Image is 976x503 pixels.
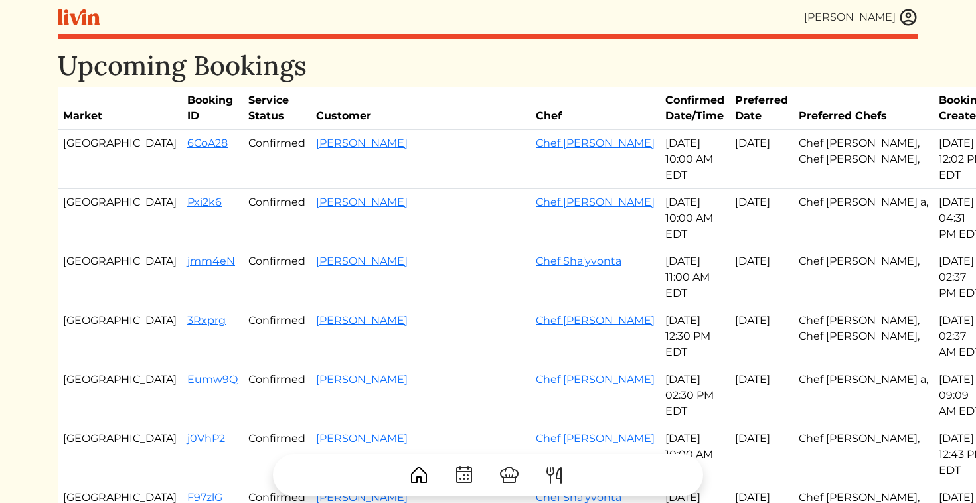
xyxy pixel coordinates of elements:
a: Chef [PERSON_NAME] [536,137,655,149]
img: House-9bf13187bcbb5817f509fe5e7408150f90897510c4275e13d0d5fca38e0b5951.svg [408,465,430,486]
th: Booking ID [182,87,243,130]
a: Chef [PERSON_NAME] [536,314,655,326]
a: Chef Sha'yvonta [536,255,621,267]
td: Chef [PERSON_NAME] a, [793,366,934,425]
a: [PERSON_NAME] [316,196,408,208]
a: 3Rxprg [187,314,226,326]
td: Confirmed [243,248,311,307]
a: Eumw9Q [187,373,238,386]
td: [GEOGRAPHIC_DATA] [58,425,182,484]
td: [GEOGRAPHIC_DATA] [58,189,182,248]
a: [PERSON_NAME] [316,373,408,386]
td: [GEOGRAPHIC_DATA] [58,307,182,366]
td: Confirmed [243,366,311,425]
td: Confirmed [243,307,311,366]
a: j0VhP2 [187,432,225,445]
td: [GEOGRAPHIC_DATA] [58,366,182,425]
a: Chef [PERSON_NAME] [536,373,655,386]
th: Preferred Date [730,87,793,130]
td: [DATE] 02:30 PM EDT [660,366,730,425]
td: [DATE] [730,130,793,189]
img: CalendarDots-5bcf9d9080389f2a281d69619e1c85352834be518fbc73d9501aef674afc0d57.svg [453,465,475,486]
a: 6CoA28 [187,137,228,149]
td: [GEOGRAPHIC_DATA] [58,130,182,189]
td: Chef [PERSON_NAME], Chef [PERSON_NAME], [793,130,934,189]
th: Confirmed Date/Time [660,87,730,130]
td: Chef [PERSON_NAME], [793,425,934,484]
th: Market [58,87,182,130]
th: Chef [530,87,660,130]
td: [DATE] 10:00 AM EDT [660,130,730,189]
td: Confirmed [243,130,311,189]
img: user_account-e6e16d2ec92f44fc35f99ef0dc9cddf60790bfa021a6ecb1c896eb5d2907b31c.svg [898,7,918,27]
a: Chef [PERSON_NAME] [536,432,655,445]
td: [GEOGRAPHIC_DATA] [58,248,182,307]
th: Customer [311,87,530,130]
img: ChefHat-a374fb509e4f37eb0702ca99f5f64f3b6956810f32a249b33092029f8484b388.svg [499,465,520,486]
a: [PERSON_NAME] [316,255,408,267]
td: [DATE] 10:00 AM EDT [660,189,730,248]
a: [PERSON_NAME] [316,137,408,149]
td: [DATE] 11:00 AM EDT [660,248,730,307]
td: [DATE] 12:30 PM EDT [660,307,730,366]
td: Chef [PERSON_NAME] a, [793,189,934,248]
td: Chef [PERSON_NAME], Chef [PERSON_NAME], [793,307,934,366]
td: Confirmed [243,425,311,484]
th: Service Status [243,87,311,130]
td: Chef [PERSON_NAME], [793,248,934,307]
td: [DATE] [730,366,793,425]
img: ForkKnife-55491504ffdb50bab0c1e09e7649658475375261d09fd45db06cec23bce548bf.svg [544,465,565,486]
a: Pxi2k6 [187,196,222,208]
td: [DATE] [730,425,793,484]
td: [DATE] [730,189,793,248]
td: [DATE] [730,248,793,307]
td: [DATE] [730,307,793,366]
td: [DATE] 10:00 AM EDT [660,425,730,484]
div: [PERSON_NAME] [804,9,896,25]
td: Confirmed [243,189,311,248]
a: [PERSON_NAME] [316,314,408,326]
a: jmm4eN [187,255,235,267]
h1: Upcoming Bookings [58,50,918,82]
th: Preferred Chefs [793,87,934,130]
a: [PERSON_NAME] [316,432,408,445]
a: Chef [PERSON_NAME] [536,196,655,208]
img: livin-logo-a0d97d1a881af30f6274990eb6222085a2533c92bbd1e4f22c21b4f0d0e3210c.svg [58,9,100,25]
